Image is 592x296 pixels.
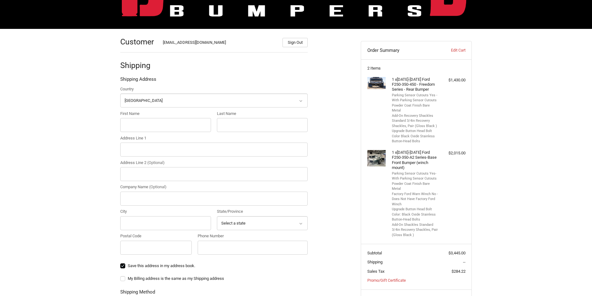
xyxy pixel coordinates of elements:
button: Sign Out [282,38,308,47]
small: (Optional) [149,184,167,189]
label: Company Name [120,184,308,190]
iframe: Chat Widget [561,266,592,296]
label: Save this address in my address book. [120,263,308,268]
span: Shipping [367,260,383,264]
label: Country [120,86,308,92]
li: Upgrade Button Head Bolt Color: Black Oxide Stainless Button-Head Bolts [392,207,439,222]
small: (Optional) [147,160,165,165]
label: State/Province [217,208,308,215]
li: Powder Coat Finish Bare Metal [392,181,439,192]
h2: Shipping [120,61,157,70]
li: Add-On Shackles Standard 3/4in Recovery Shackles, Pair (Gloss Black ) [392,222,439,238]
span: Subtotal [367,251,382,255]
h2: Customer [120,37,157,47]
span: -- [463,260,466,264]
a: Edit Cart [434,47,465,53]
legend: Shipping Address [120,76,156,86]
div: $1,430.00 [441,77,466,83]
h4: 1 x [DATE]-[DATE] Ford F250-350-A2 Series-Base Front Bumper (winch mount) [392,150,439,170]
li: Parking Sensor Cutouts Yes-With Parking Sensor Cutouts [392,171,439,181]
label: Address Line 2 [120,160,308,166]
h4: 1 x [DATE]-[DATE] Ford F250-350-450 - Freedom Series - Rear Bumper [392,77,439,92]
label: My Billing address is the same as my Shipping address [120,276,308,281]
label: Postal Code [120,233,192,239]
div: $2,015.00 [441,150,466,156]
li: Factory Ford Warn Winch No - Does Not Have Factory Ford Winch [392,192,439,207]
label: Last Name [217,111,308,117]
label: Address Line 1 [120,135,308,141]
li: Parking Sensor Cutouts Yes - With Parking Sensor Cutouts [392,93,439,103]
a: Promo/Gift Certificate [367,278,406,283]
span: Sales Tax [367,269,384,274]
label: Phone Number [198,233,308,239]
span: $3,445.00 [448,251,466,255]
label: City [120,208,211,215]
div: [EMAIL_ADDRESS][DOMAIN_NAME] [163,39,277,47]
label: First Name [120,111,211,117]
li: Upgrade Button Head Bolt Color Black Oxide Stainless Button-Head Bolts [392,129,439,144]
span: $284.22 [452,269,466,274]
li: Powder Coat Finish Bare Metal [392,103,439,113]
h3: 2 Items [367,66,466,71]
li: Add-On Recovery Shackles Standard 3/4in Recovery Shackles, Pair (Gloss Black ) [392,113,439,129]
h3: Order Summary [367,47,435,53]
